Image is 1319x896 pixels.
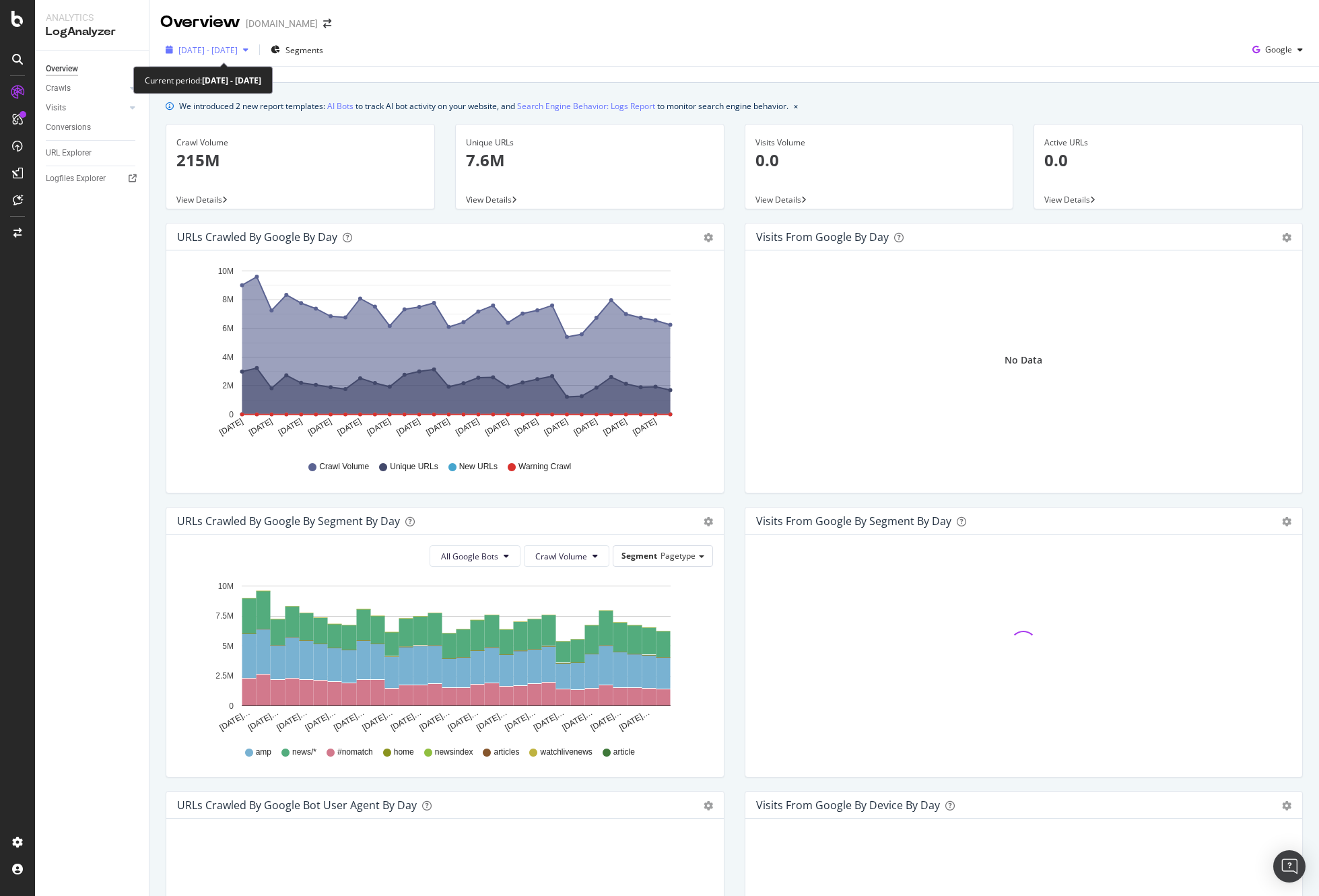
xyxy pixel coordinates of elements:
div: info banner [166,99,1303,113]
text: 8M [222,296,234,305]
text: 6M [222,324,234,333]
text: 5M [222,642,234,651]
span: Crawl Volume [535,551,587,562]
text: [DATE] [483,417,510,438]
span: articles [494,747,519,758]
text: [DATE] [306,417,333,438]
text: [DATE] [631,417,658,438]
span: newsindex [435,747,473,758]
p: 7.6M [466,149,714,172]
span: View Details [466,194,512,205]
div: Active URLs [1044,137,1292,149]
span: View Details [176,194,222,205]
div: gear [704,517,713,526]
div: gear [1282,801,1291,811]
div: Crawl Volume [176,137,424,149]
span: [DATE] - [DATE] [178,44,238,56]
span: amp [256,747,271,758]
span: Pagetype [661,550,696,561]
text: [DATE] [572,417,599,438]
span: Google [1265,44,1292,55]
div: Visits from Google By Segment By Day [756,514,951,528]
text: 2M [222,381,234,390]
div: Analytics [46,11,138,24]
text: 0 [229,701,234,711]
span: watchlivenews [540,747,592,758]
button: Google [1247,39,1308,61]
div: Visits Volume [755,137,1003,149]
div: No Data [1005,353,1042,367]
button: Crawl Volume [524,545,609,567]
text: 7.5M [215,611,234,621]
div: URL Explorer [46,146,92,160]
p: 0.0 [1044,149,1292,172]
div: Crawls [46,81,71,96]
div: Logfiles Explorer [46,172,106,186]
text: 4M [222,353,234,362]
span: Warning Crawl [518,461,571,473]
div: Unique URLs [466,137,714,149]
a: Crawls [46,81,126,96]
div: gear [704,233,713,242]
span: #nomatch [337,747,373,758]
span: Crawl Volume [319,461,369,473]
div: Overview [46,62,78,76]
span: news/* [292,747,316,758]
div: arrow-right-arrow-left [323,19,331,28]
text: 2.5M [215,671,234,681]
button: close banner [790,96,801,116]
text: [DATE] [247,417,274,438]
text: [DATE] [513,417,540,438]
span: Unique URLs [390,461,438,473]
div: Visits from Google by day [756,230,889,244]
span: home [394,747,414,758]
text: 10M [218,582,234,591]
div: URLs Crawled by Google bot User Agent By Day [177,798,417,812]
div: URLs Crawled by Google By Segment By Day [177,514,400,528]
span: All Google Bots [441,551,498,562]
a: Overview [46,62,139,76]
a: Visits [46,101,126,115]
svg: A chart. [177,578,713,734]
span: View Details [1044,194,1090,205]
div: A chart. [177,261,713,448]
p: 215M [176,149,424,172]
div: We introduced 2 new report templates: to track AI bot activity on your website, and to monitor se... [179,99,788,113]
text: 10M [218,267,234,276]
text: [DATE] [336,417,363,438]
text: [DATE] [395,417,422,438]
text: 0 [229,410,234,419]
div: Visits From Google By Device By Day [756,798,940,812]
text: [DATE] [366,417,393,438]
span: article [613,747,635,758]
span: View Details [755,194,801,205]
div: LogAnalyzer [46,24,138,40]
text: [DATE] [543,417,570,438]
button: All Google Bots [430,545,520,567]
div: Current period: [145,73,261,88]
a: Logfiles Explorer [46,172,139,186]
a: URL Explorer [46,146,139,160]
a: Conversions [46,120,139,135]
p: 0.0 [755,149,1003,172]
div: Open Intercom Messenger [1273,850,1306,883]
text: [DATE] [217,417,244,438]
text: [DATE] [454,417,481,438]
div: URLs Crawled by Google by day [177,230,337,244]
span: Segments [285,44,323,56]
a: Search Engine Behavior: Logs Report [517,99,655,113]
div: [DOMAIN_NAME] [246,17,318,30]
div: gear [1282,233,1291,242]
button: Segments [265,39,329,61]
div: gear [704,801,713,811]
b: [DATE] - [DATE] [202,75,261,86]
text: [DATE] [424,417,451,438]
button: [DATE] - [DATE] [160,39,254,61]
text: [DATE] [277,417,304,438]
div: Overview [160,11,240,34]
div: gear [1282,517,1291,526]
div: Conversions [46,120,91,135]
a: AI Bots [327,99,353,113]
span: Segment [621,550,657,561]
